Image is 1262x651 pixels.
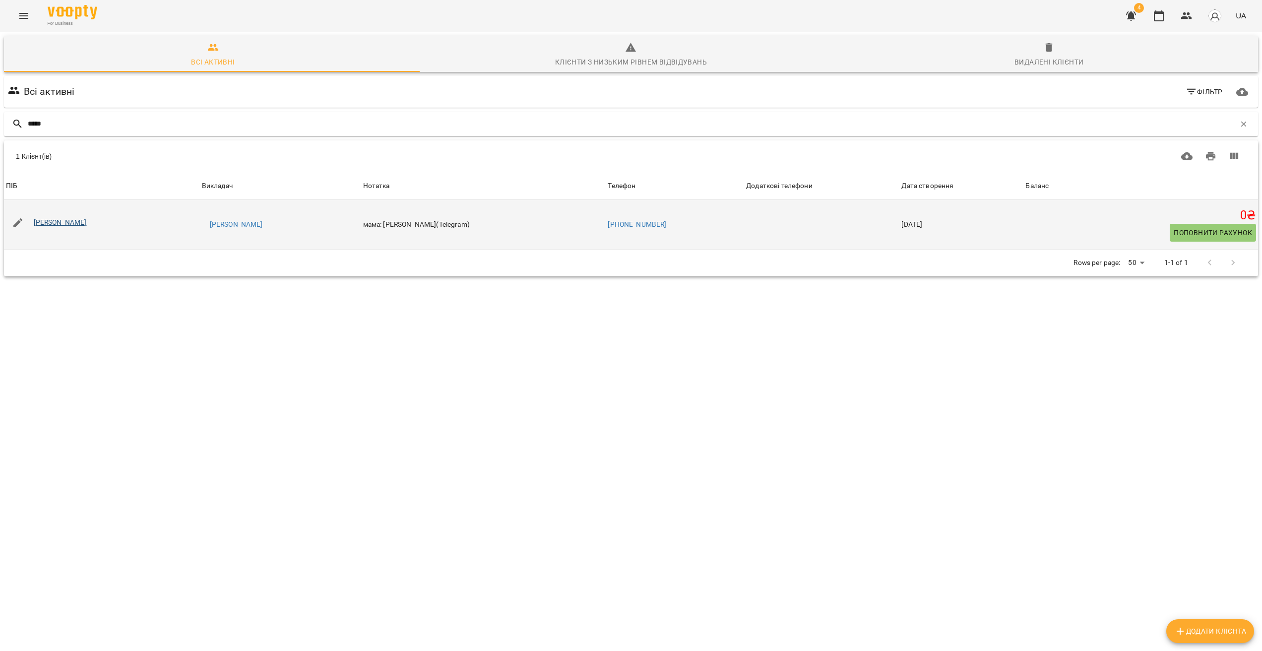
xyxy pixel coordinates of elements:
td: [DATE] [899,200,1023,250]
span: Фільтр [1186,86,1223,98]
p: Rows per page: [1073,258,1120,268]
button: Поповнити рахунок [1170,224,1256,242]
div: 1 Клієнт(ів) [16,151,614,161]
span: Поповнити рахунок [1174,227,1252,239]
h5: 0 ₴ [1025,208,1256,223]
div: Викладач [202,180,233,192]
p: 1-1 of 1 [1164,258,1188,268]
button: Друк [1199,144,1223,168]
a: [PERSON_NAME] [210,220,263,230]
div: Sort [202,180,233,192]
div: Баланс [1025,180,1049,192]
button: Вигляд колонок [1222,144,1246,168]
button: Menu [12,4,36,28]
span: Додаткові телефони [746,180,897,192]
a: [PERSON_NAME] [34,218,87,226]
td: мама: [PERSON_NAME](Telegram) [361,200,606,250]
button: Завантажити CSV [1175,144,1199,168]
div: Sort [746,180,813,192]
button: UA [1232,6,1250,25]
div: Дата створення [901,180,953,192]
span: Дата створення [901,180,1021,192]
div: Sort [608,180,635,192]
div: Нотатка [363,180,604,192]
div: Sort [6,180,17,192]
h6: Всі активні [24,84,75,99]
span: ПІБ [6,180,198,192]
span: UA [1236,10,1246,21]
div: Sort [1025,180,1049,192]
span: For Business [48,20,97,27]
div: 50 [1124,256,1148,270]
div: Видалені клієнти [1014,56,1083,68]
span: Викладач [202,180,359,192]
a: [PHONE_NUMBER] [608,220,666,228]
div: Телефон [608,180,635,192]
div: Додаткові телефони [746,180,813,192]
button: Фільтр [1182,83,1227,101]
img: avatar_s.png [1208,9,1222,23]
div: Клієнти з низьким рівнем відвідувань [555,56,707,68]
img: Voopty Logo [48,5,97,19]
span: 4 [1134,3,1144,13]
span: Телефон [608,180,742,192]
div: Всі активні [191,56,235,68]
span: Баланс [1025,180,1256,192]
div: Table Toolbar [4,140,1258,172]
div: ПІБ [6,180,17,192]
div: Sort [901,180,953,192]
